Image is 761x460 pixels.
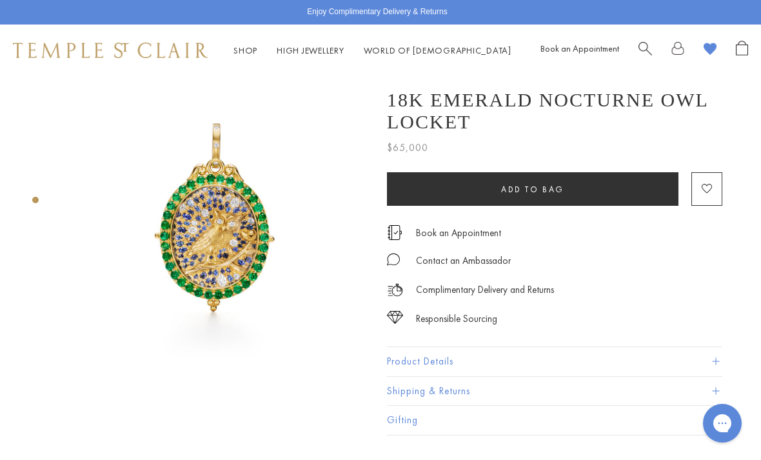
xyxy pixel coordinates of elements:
p: Enjoy Complimentary Delivery & Returns [307,6,447,19]
a: Book an Appointment [416,226,501,240]
button: Add to bag [387,172,678,206]
button: Gifting [387,406,722,435]
a: Book an Appointment [540,43,619,54]
div: Product gallery navigation [32,194,39,214]
a: Search [638,41,652,61]
a: Open Shopping Bag [736,41,748,61]
div: Responsible Sourcing [416,311,497,327]
p: Complimentary Delivery and Returns [416,282,554,298]
a: High JewelleryHigh Jewellery [277,45,344,56]
img: icon_sourcing.svg [387,311,403,324]
button: Product Details [387,347,722,376]
img: icon_delivery.svg [387,282,403,298]
img: MessageIcon-01_2.svg [387,253,400,266]
button: Shipping & Returns [387,377,722,406]
a: ShopShop [233,45,257,56]
a: World of [DEMOGRAPHIC_DATA]World of [DEMOGRAPHIC_DATA] [364,45,511,56]
img: icon_appointment.svg [387,225,402,240]
img: 18K Emerald Nocturne Owl Locket [64,76,368,379]
h1: 18K Emerald Nocturne Owl Locket [387,89,722,133]
iframe: Gorgias live chat messenger [697,399,748,447]
img: Temple St. Clair [13,43,208,58]
span: $65,000 [387,139,428,156]
nav: Main navigation [233,43,511,59]
div: Contact an Ambassador [416,253,511,269]
a: View Wishlist [704,41,717,61]
span: Add to bag [501,184,564,195]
